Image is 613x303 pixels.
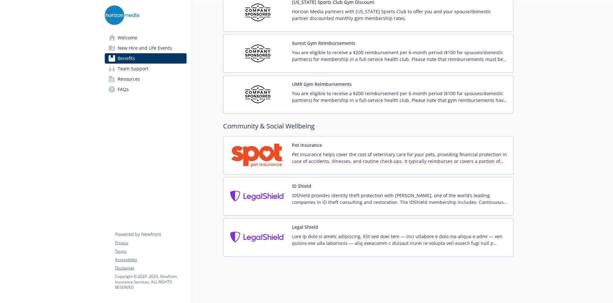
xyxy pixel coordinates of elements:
a: Privacy [115,240,186,246]
span: Resources [118,74,140,84]
p: IDShield provides identity theft protection with [PERSON_NAME], one of the world’s leading compan... [292,192,508,206]
a: New Hire and Life Events [105,43,187,53]
h2: Community & Social Wellbeing [223,121,513,131]
button: UMR Gym Reimbursements [292,81,352,87]
a: Team Support [105,64,187,74]
a: Welcome [105,33,187,43]
p: You are eligible to receive a $200 reimbursement per 6-month period ($100 for spouses/domestic pa... [292,49,508,63]
p: Horizon Media partners with [US_STATE] Sports Club to offer you and your spouse/domestic partner ... [292,8,508,22]
span: Team Support [118,64,148,74]
a: Benefits [105,53,187,64]
img: Company Sponsored carrier logo [229,40,287,67]
button: ID Shield [292,183,311,189]
p: Pet insurance helps cover the cost of veterinary care for your pets, providing financial protecti... [292,151,508,165]
a: Resources [105,74,187,84]
a: Disclaimer [115,265,186,271]
p: You are eligible to receive a $200 reimbursement per 6-month period ($100 for spouses/domestic pa... [292,90,508,104]
button: Surest Gym Reimbursements [292,40,355,46]
span: New Hire and Life Events [118,43,172,53]
span: FAQs [118,84,129,95]
a: Terms [115,248,186,254]
img: Company Sponsored carrier logo [229,81,287,108]
img: Legal Shield carrier logo [229,183,287,210]
button: Pet Insurance [292,142,322,148]
p: Copyright © 2024 - 2025 , Newfront Insurance Services, ALL RIGHTS RESERVED [115,274,186,290]
span: Benefits [118,53,135,64]
button: Legal Shield [292,224,318,230]
img: Legal Shield carrier logo [229,224,287,251]
img: Spot Pet Insurance carrier logo [229,142,287,169]
a: Accessibility [115,257,186,263]
p: Lore ip dolo si ametc adipiscing. Elit sed doei tem — inci utlabore e dolo ma aliqua e admi — ven... [292,233,508,247]
span: Welcome [118,33,137,43]
a: FAQs [105,84,187,95]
